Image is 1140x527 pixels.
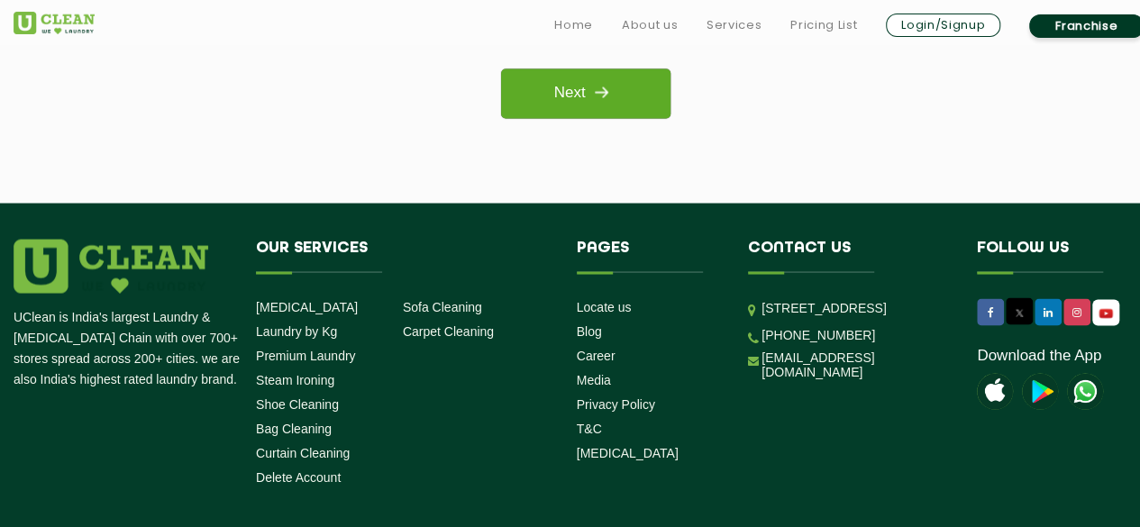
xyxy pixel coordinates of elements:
[14,306,242,389] p: UClean is India's largest Laundry & [MEDICAL_DATA] Chain with over 700+ stores spread across 200+...
[256,372,334,386] a: Steam Ironing
[577,445,679,459] a: [MEDICAL_DATA]
[256,323,337,338] a: Laundry by Kg
[256,469,341,484] a: Delete Account
[577,239,722,273] h4: Pages
[1022,373,1058,409] img: playstoreicon.png
[977,373,1013,409] img: apple-icon.png
[577,396,655,411] a: Privacy Policy
[256,239,550,273] h4: Our Services
[256,421,332,435] a: Bag Cleaning
[577,299,632,313] a: Locate us
[577,348,616,362] a: Career
[762,327,875,341] a: [PHONE_NUMBER]
[256,396,339,411] a: Shoe Cleaning
[256,445,350,459] a: Curtain Cleaning
[762,350,950,378] a: [EMAIL_ADDRESS][DOMAIN_NAME]
[1094,304,1117,323] img: UClean Laundry and Dry Cleaning
[707,14,762,36] a: Services
[790,14,857,36] a: Pricing List
[501,68,670,118] a: Next
[403,299,482,313] a: Sofa Cleaning
[554,14,593,36] a: Home
[14,12,95,34] img: UClean Laundry and Dry Cleaning
[886,14,1000,37] a: Login/Signup
[585,76,617,108] img: right_icon.png
[256,299,358,313] a: [MEDICAL_DATA]
[977,239,1135,273] h4: Follow us
[977,346,1101,364] a: Download the App
[622,14,678,36] a: About us
[577,421,602,435] a: T&C
[762,297,950,318] p: [STREET_ADDRESS]
[577,372,611,386] a: Media
[256,348,356,362] a: Premium Laundry
[403,323,494,338] a: Carpet Cleaning
[14,239,208,293] img: logo.png
[577,323,602,338] a: Blog
[748,239,950,273] h4: Contact us
[1067,373,1103,409] img: UClean Laundry and Dry Cleaning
